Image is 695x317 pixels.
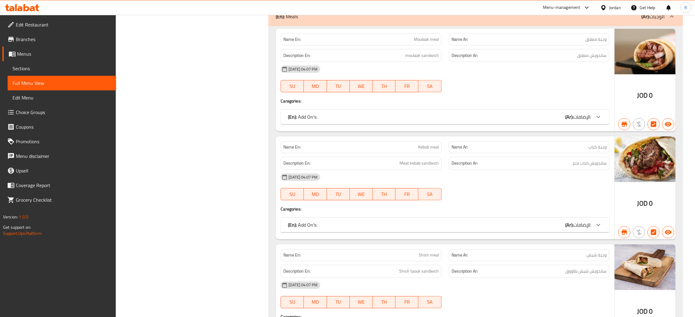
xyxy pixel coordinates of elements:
[283,190,301,199] span: SU
[662,118,674,130] button: Available
[2,178,116,193] a: Coverage Report
[405,52,439,59] span: moulaak sandwich
[12,65,111,72] span: Sections
[587,252,607,258] span: وجبة شيش
[2,120,116,134] a: Coupons
[452,267,478,275] strong: Description Ar:
[306,298,324,306] span: MO
[281,188,304,200] button: SU
[306,82,324,91] span: MO
[3,223,31,231] span: Get support on:
[286,66,320,72] span: [DATE] 04:07 PM
[16,36,111,43] span: Branches
[288,112,297,121] b: (En):
[373,80,395,92] button: TH
[684,4,687,11] span: R
[2,32,116,47] a: Branches
[3,229,42,237] a: Support.OpsPlatform
[398,82,416,91] span: FR
[306,190,324,199] span: MO
[637,197,648,209] span: JOD
[414,36,439,43] span: Moulaak meal
[395,188,418,200] button: FR
[452,159,478,167] strong: Description Ar:
[395,80,418,92] button: FR
[327,296,350,308] button: TU
[375,190,393,199] span: TH
[573,159,607,167] span: ساندويش كباب لحم
[327,188,350,200] button: TU
[281,218,609,232] div: (En): Add On's:(Ar):الإضافات:
[573,112,591,121] span: الإضافات:
[304,80,327,92] button: MO
[283,159,310,167] strong: Description En:
[268,7,683,26] div: (En): Meals(Ar):الوجبات
[2,163,116,178] a: Upsell
[395,296,418,308] button: FR
[16,138,111,145] span: Promotions
[375,298,393,306] span: TH
[2,17,116,32] a: Edit Restaurant
[276,13,298,20] p: Meals
[3,213,18,221] span: Version:
[633,226,645,238] button: Purchased item
[452,52,478,59] strong: Description Ar:
[17,50,111,57] span: Menus
[304,296,327,308] button: MO
[283,267,310,275] strong: Description En:
[8,76,116,90] a: Full Menu View
[304,188,327,200] button: MO
[633,118,645,130] button: Purchased item
[609,4,621,11] div: Jordan
[641,13,665,20] p: الوجبات
[281,98,609,104] h4: Caregories:
[375,82,393,91] span: TH
[281,206,609,212] h4: Caregories:
[649,197,653,209] span: 0
[373,296,395,308] button: TH
[398,190,416,199] span: FR
[16,152,111,160] span: Menu disclaimer
[352,190,370,199] span: WE
[565,220,573,229] b: (Ar):
[16,196,111,204] span: Grocery Checklist
[352,82,370,91] span: WE
[615,136,675,182] img: %D9%88%D8%AC%D8%A8%D8%A9_%D9%83%D8%A8%D8%A7%D8%A8638920027885151418.jpg
[641,12,650,21] b: (Ar):
[286,174,320,180] span: [DATE] 04:07 PM
[543,4,580,11] div: Menu-management
[2,47,116,61] a: Menus
[2,149,116,163] a: Menu disclaimer
[418,296,441,308] button: SA
[350,296,373,308] button: WE
[19,213,28,221] span: 1.0.0
[283,52,310,59] strong: Description En:
[419,252,439,258] span: Shish meal
[12,94,111,101] span: Edit Menu
[350,80,373,92] button: WE
[16,21,111,28] span: Edit Restaurant
[352,298,370,306] span: WE
[418,80,441,92] button: SA
[283,298,301,306] span: SU
[16,182,111,189] span: Coverage Report
[329,190,347,199] span: TU
[588,144,607,150] span: وجبة كباب
[618,226,630,238] button: Branch specific item
[647,118,660,130] button: Has choices
[585,36,607,43] span: وجبة معلاق
[637,89,648,101] span: JOD
[329,298,347,306] span: TU
[421,190,439,199] span: SA
[329,82,347,91] span: TU
[452,144,468,150] strong: Name Ar:
[16,167,111,174] span: Upsell
[16,123,111,131] span: Coupons
[281,110,609,124] div: (En): Add On's:(Ar):الإضافات:
[452,252,468,258] strong: Name Ar:
[421,298,439,306] span: SA
[421,82,439,91] span: SA
[565,267,607,275] span: ساندويش شيش طاووق
[649,89,653,101] span: 0
[565,112,573,121] b: (Ar):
